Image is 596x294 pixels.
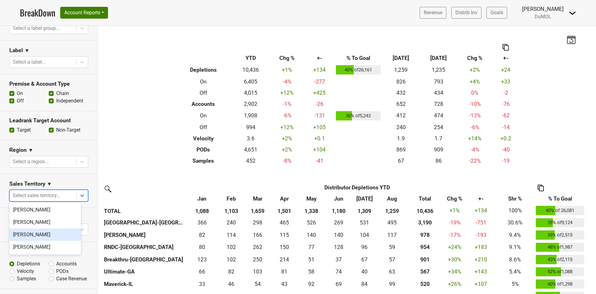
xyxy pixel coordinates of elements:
td: 297.8 [244,217,271,229]
div: 250 [246,256,270,264]
td: +0.1 [305,133,334,144]
td: -41 [305,155,334,166]
label: Independent [56,97,83,105]
td: 63.49 [377,266,407,278]
td: 495 [377,217,407,229]
td: 76.666 [297,241,326,254]
td: 127.504 [326,241,352,254]
td: 268.668 [326,217,352,229]
td: 4,015 [232,87,269,98]
td: +30 % [443,253,466,266]
h3: Label [9,47,23,54]
td: -19 % [443,217,466,229]
a: Goals [486,7,507,19]
div: 901 [408,256,442,264]
div: [PERSON_NAME] [9,216,81,228]
div: +183 [468,243,494,251]
td: 45.5 [219,278,244,290]
th: Velocity [175,133,232,144]
td: +425 [305,87,334,98]
a: Revenue [420,7,446,19]
div: 82 [220,268,243,276]
th: 1,338 [297,204,326,217]
td: -22 % [457,155,492,166]
th: Off [175,122,232,133]
td: 102.491 [219,253,244,266]
th: 1,259 [377,204,407,217]
th: On [175,110,232,122]
th: 1,659 [244,204,271,217]
th: [DATE] [382,52,420,64]
td: 69.166 [326,278,352,290]
h3: Sales Territory [9,181,45,187]
td: +24 [492,64,519,76]
div: 57 [379,256,405,264]
h3: Leadrank Target Account [9,117,88,124]
label: PODs [56,268,69,275]
img: Copy to clipboard [503,44,509,51]
td: 254 [420,122,457,133]
div: 102 [220,243,243,251]
td: +34 % [443,266,466,278]
td: 80.99 [271,266,297,278]
th: Shr %: activate to sort column ascending [496,193,535,204]
th: Apr: activate to sort column ascending [271,193,297,204]
div: -751 [468,219,494,227]
td: 240 [382,122,420,133]
td: +2 % [269,133,305,144]
div: [PERSON_NAME] [9,228,81,241]
th: Feb: activate to sort column ascending [219,193,244,204]
label: Chain [56,90,69,97]
th: [GEOGRAPHIC_DATA]-[GEOGRAPHIC_DATA] [102,217,186,229]
th: 901.348 [407,253,443,266]
label: Samples [17,275,36,283]
td: 30.6% [496,217,535,229]
div: 366 [187,219,217,227]
td: 2,902 [232,98,269,110]
div: 67 [353,256,376,264]
div: 103 [246,268,270,276]
td: +24 % [443,241,466,254]
div: 214 [273,256,296,264]
th: Distributor Depletions YTD [219,182,496,193]
td: 81.5 [219,266,244,278]
div: +143 [468,268,494,276]
td: 452 [232,155,269,166]
td: 5% [496,278,535,290]
div: 3,190 [408,219,442,227]
h3: Premise & Account Type [9,81,88,87]
div: 46 [220,280,243,288]
td: -17 % [443,229,466,241]
div: 140 [299,231,324,239]
td: -2 [492,87,519,98]
th: [DATE] [420,52,457,64]
td: 100% [496,204,535,217]
td: 1.9 [382,133,420,144]
th: 1,501 [271,204,297,217]
th: Maverick-IL [102,278,186,290]
td: 95.833 [352,241,377,254]
td: 465.334 [271,217,297,229]
div: 102 [220,256,243,264]
th: RNDC-[GEOGRAPHIC_DATA] [102,241,186,254]
td: -76 [492,98,519,110]
label: Off [17,97,24,105]
div: 269 [327,219,350,227]
th: Off [175,87,232,98]
td: 166.334 [244,229,271,241]
td: 57.66 [297,266,326,278]
td: 909 [420,144,457,155]
td: 122.51 [186,253,219,266]
td: -277 [305,76,334,87]
td: 1.7 [420,133,457,144]
div: +210 [468,256,494,264]
div: 531 [353,219,376,227]
td: 240.1 [219,217,244,229]
div: 166 [246,231,270,239]
th: Depletions [175,64,232,76]
td: 6,405 [232,76,269,87]
td: 140.333 [297,229,326,241]
span: ▼ [47,180,52,188]
span: ▼ [28,147,33,154]
span: ▼ [25,47,29,54]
